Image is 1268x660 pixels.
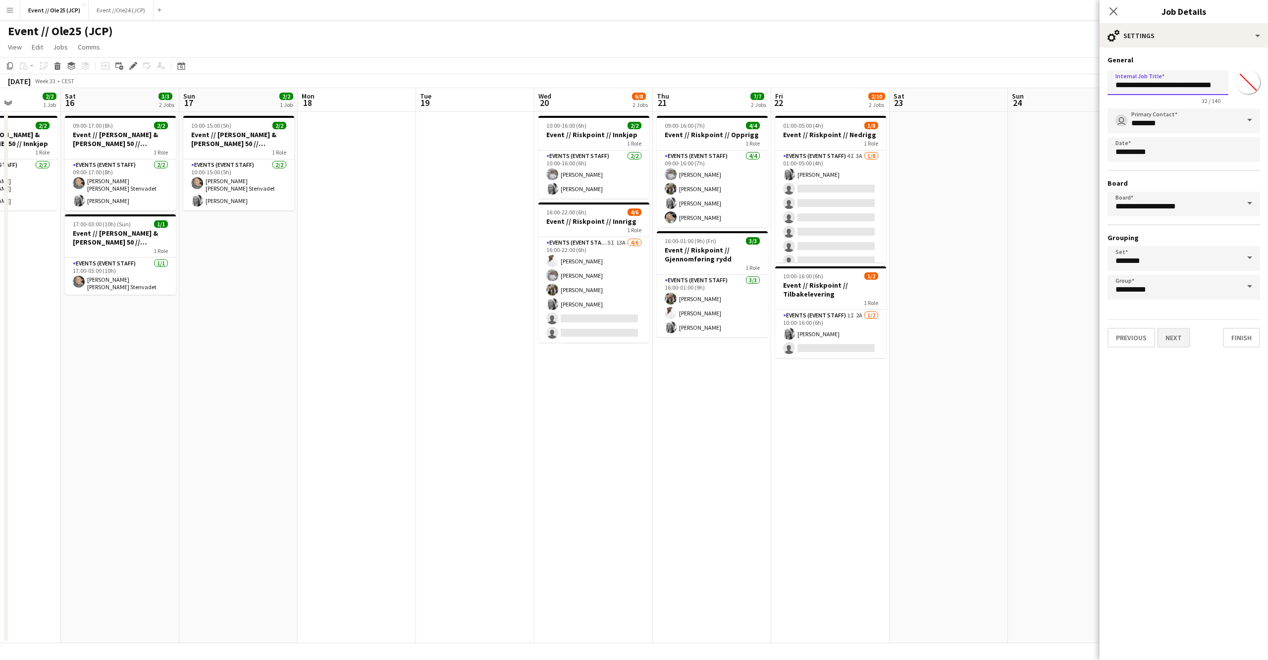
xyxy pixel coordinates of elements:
[864,122,878,129] span: 1/8
[633,101,648,108] div: 2 Jobs
[8,24,113,39] h1: Event // Ole25 (JCP)
[1108,233,1260,242] h3: Grouping
[8,43,22,51] span: View
[775,310,886,358] app-card-role: Events (Event Staff)1I2A1/210:00-16:00 (6h)[PERSON_NAME]
[65,130,176,148] h3: Event // [PERSON_NAME] & [PERSON_NAME] 50 // Opprigg
[657,116,768,227] app-job-card: 09:00-16:00 (7h)4/4Event // Riskpoint // Opprigg1 RoleEvents (Event Staff)4/409:00-16:00 (7h)[PER...
[538,237,649,343] app-card-role: Events (Event Staff)5I13A4/616:00-22:00 (6h)[PERSON_NAME][PERSON_NAME][PERSON_NAME][PERSON_NAME]
[65,214,176,295] app-job-card: 17:00-03:00 (10h) (Sun)1/1Event // [PERSON_NAME] & [PERSON_NAME] 50 // Gjennomføring1 RoleEvents ...
[73,220,131,228] span: 17:00-03:00 (10h) (Sun)
[419,97,431,108] span: 19
[420,92,431,101] span: Tue
[665,122,705,129] span: 09:00-16:00 (7h)
[864,299,878,306] span: 1 Role
[864,140,878,147] span: 1 Role
[775,266,886,358] div: 10:00-16:00 (6h)1/2Event // Riskpoint // Tilbakelevering1 RoleEvents (Event Staff)1I2A1/210:00-16...
[665,237,716,245] span: 16:00-01:00 (9h) (Fri)
[272,149,286,156] span: 1 Role
[538,116,649,199] app-job-card: 10:00-16:00 (6h)2/2Event // Riskpoint // Innkjøp1 RoleEvents (Event Staff)2/210:00-16:00 (6h)[PER...
[49,41,72,53] a: Jobs
[183,130,294,148] h3: Event // [PERSON_NAME] & [PERSON_NAME] 50 // Nedrigg + tilbakelevering
[182,97,195,108] span: 17
[61,77,74,85] div: CEST
[20,0,89,20] button: Event // Ole25 (JCP)
[746,237,760,245] span: 3/3
[775,92,783,101] span: Fri
[775,116,886,262] app-job-card: 01:00-05:00 (4h)1/8Event // Riskpoint // Nedrigg1 RoleEvents (Event Staff)4I3A1/801:00-05:00 (4h)...
[775,281,886,299] h3: Event // Riskpoint // Tilbakelevering
[868,93,885,100] span: 2/10
[65,258,176,295] app-card-role: Events (Event Staff)1/117:00-03:00 (10h)[PERSON_NAME] [PERSON_NAME] Stenvadet
[627,140,641,147] span: 1 Role
[864,272,878,280] span: 1/2
[751,101,766,108] div: 2 Jobs
[28,41,47,53] a: Edit
[43,101,56,108] div: 1 Job
[36,122,50,129] span: 2/2
[89,0,154,20] button: Event //Ole24 (JCP)
[65,92,76,101] span: Sat
[869,101,885,108] div: 2 Jobs
[33,77,57,85] span: Week 33
[154,220,168,228] span: 1/1
[628,122,641,129] span: 2/2
[158,93,172,100] span: 3/3
[775,130,886,139] h3: Event // Riskpoint // Nedrigg
[4,41,26,53] a: View
[1108,328,1155,348] button: Previous
[537,97,551,108] span: 20
[65,159,176,210] app-card-role: Events (Event Staff)2/209:00-17:00 (8h)[PERSON_NAME] [PERSON_NAME] Stenvadet[PERSON_NAME]
[183,159,294,210] app-card-role: Events (Event Staff)2/210:00-15:00 (5h)[PERSON_NAME] [PERSON_NAME] Stenvadet[PERSON_NAME]
[63,97,76,108] span: 16
[894,92,904,101] span: Sat
[65,229,176,247] h3: Event // [PERSON_NAME] & [PERSON_NAME] 50 // Gjennomføring
[657,246,768,263] h3: Event // Riskpoint // Gjennomføring rydd
[538,92,551,101] span: Wed
[750,93,764,100] span: 7/7
[302,92,315,101] span: Mon
[154,122,168,129] span: 2/2
[8,76,31,86] div: [DATE]
[154,247,168,254] span: 1 Role
[183,116,294,210] app-job-card: 10:00-15:00 (5h)2/2Event // [PERSON_NAME] & [PERSON_NAME] 50 // Nedrigg + tilbakelevering1 RoleEv...
[65,116,176,210] div: 09:00-17:00 (8h)2/2Event // [PERSON_NAME] & [PERSON_NAME] 50 // Opprigg1 RoleEvents (Event Staff)...
[300,97,315,108] span: 18
[657,231,768,337] app-job-card: 16:00-01:00 (9h) (Fri)3/3Event // Riskpoint // Gjennomføring rydd1 RoleEvents (Event Staff)3/316:...
[775,151,886,285] app-card-role: Events (Event Staff)4I3A1/801:00-05:00 (4h)[PERSON_NAME]
[279,93,293,100] span: 2/2
[78,43,100,51] span: Comms
[280,101,293,108] div: 1 Job
[538,151,649,199] app-card-role: Events (Event Staff)2/210:00-16:00 (6h)[PERSON_NAME][PERSON_NAME]
[159,101,174,108] div: 2 Jobs
[1100,5,1268,18] h3: Job Details
[657,130,768,139] h3: Event // Riskpoint // Opprigg
[32,43,43,51] span: Edit
[657,151,768,227] app-card-role: Events (Event Staff)4/409:00-16:00 (7h)[PERSON_NAME][PERSON_NAME][PERSON_NAME][PERSON_NAME]
[1194,97,1228,104] span: 32 / 140
[191,122,231,129] span: 10:00-15:00 (5h)
[746,122,760,129] span: 4/4
[1100,24,1268,48] div: Settings
[745,140,760,147] span: 1 Role
[627,226,641,234] span: 1 Role
[783,272,823,280] span: 10:00-16:00 (6h)
[783,122,823,129] span: 01:00-05:00 (4h)
[655,97,669,108] span: 21
[53,43,68,51] span: Jobs
[538,203,649,343] div: 16:00-22:00 (6h)4/6Event // Riskpoint // Innrigg1 RoleEvents (Event Staff)5I13A4/616:00-22:00 (6h...
[1010,97,1024,108] span: 24
[183,92,195,101] span: Sun
[632,93,646,100] span: 6/8
[892,97,904,108] span: 23
[43,93,56,100] span: 2/2
[538,130,649,139] h3: Event // Riskpoint // Innkjøp
[745,264,760,271] span: 1 Role
[628,208,641,216] span: 4/6
[657,275,768,337] app-card-role: Events (Event Staff)3/316:00-01:00 (9h)[PERSON_NAME][PERSON_NAME][PERSON_NAME]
